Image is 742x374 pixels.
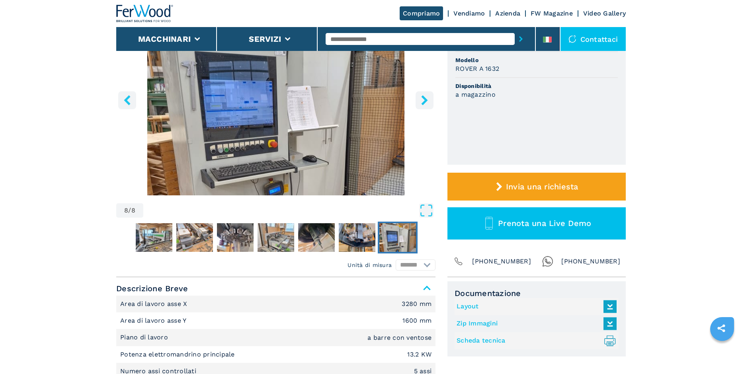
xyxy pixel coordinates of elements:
[495,10,520,17] a: Azienda
[116,2,435,195] img: Centro di lavoro a 5 assi BIESSE ROVER A 1632
[455,90,496,99] h3: a magazzino
[367,335,432,341] em: a barre con ventose
[339,223,375,252] img: 7a279969bc4c99d804b8c0e6c5d66e2f
[455,288,619,298] span: Documentazione
[258,223,294,252] img: 790eabadfab26584390f808ab4728f87
[453,10,485,17] a: Vendiamo
[348,261,392,269] em: Unità di misura
[120,300,189,308] p: Area di lavoro asse X
[116,5,174,22] img: Ferwood
[583,10,626,17] a: Video Gallery
[498,218,591,228] span: Prenota una Live Demo
[297,222,336,253] button: Go to Slide 6
[337,222,377,253] button: Go to Slide 7
[711,318,731,338] a: sharethis
[120,333,170,342] p: Piano di lavoro
[402,301,432,307] em: 3280 mm
[708,338,736,368] iframe: Chat
[120,316,189,325] p: Area di lavoro asse Y
[506,182,578,191] span: Invia una richiesta
[542,256,553,267] img: Whatsapp
[145,203,433,218] button: Open Fullscreen
[379,223,416,252] img: f4fc577108a9b5a526925d39a07e2c14
[116,222,435,253] nav: Thumbnail Navigation
[256,222,296,253] button: Go to Slide 5
[136,223,172,252] img: b7393234b5238f6ce9106d1f347444ee
[215,222,255,253] button: Go to Slide 4
[128,207,131,214] span: /
[400,6,443,20] a: Compriamo
[515,30,527,48] button: submit-button
[455,64,499,73] h3: ROVER A 1632
[453,256,464,267] img: Phone
[560,27,626,51] div: Contattaci
[457,334,613,347] a: Scheda tecnica
[176,223,213,252] img: 1b59e6375049546ecba501efe0279fd3
[447,173,626,201] button: Invia una richiesta
[416,91,433,109] button: right-button
[531,10,573,17] a: FW Magazine
[175,222,215,253] button: Go to Slide 3
[298,223,335,252] img: 22c306ea9afda04f9b94f94207143c3a
[116,2,435,195] div: Go to Slide 8
[568,35,576,43] img: Contattaci
[134,222,174,253] button: Go to Slide 2
[138,34,191,44] button: Macchinari
[249,34,281,44] button: Servizi
[472,256,531,267] span: [PHONE_NUMBER]
[457,317,613,330] a: Zip Immagini
[455,82,618,90] span: Disponibilità
[378,222,418,253] button: Go to Slide 8
[131,207,135,214] span: 8
[457,300,613,313] a: Layout
[124,207,128,214] span: 8
[118,91,136,109] button: left-button
[447,207,626,240] button: Prenota una Live Demo
[402,318,432,324] em: 1600 mm
[561,256,620,267] span: [PHONE_NUMBER]
[116,281,435,296] span: Descrizione Breve
[407,351,432,358] em: 13.2 KW
[120,350,237,359] p: Potenza elettromandrino principale
[455,56,618,64] span: Modello
[217,223,254,252] img: c08c98a00d09e44a8a454aa1c0a95560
